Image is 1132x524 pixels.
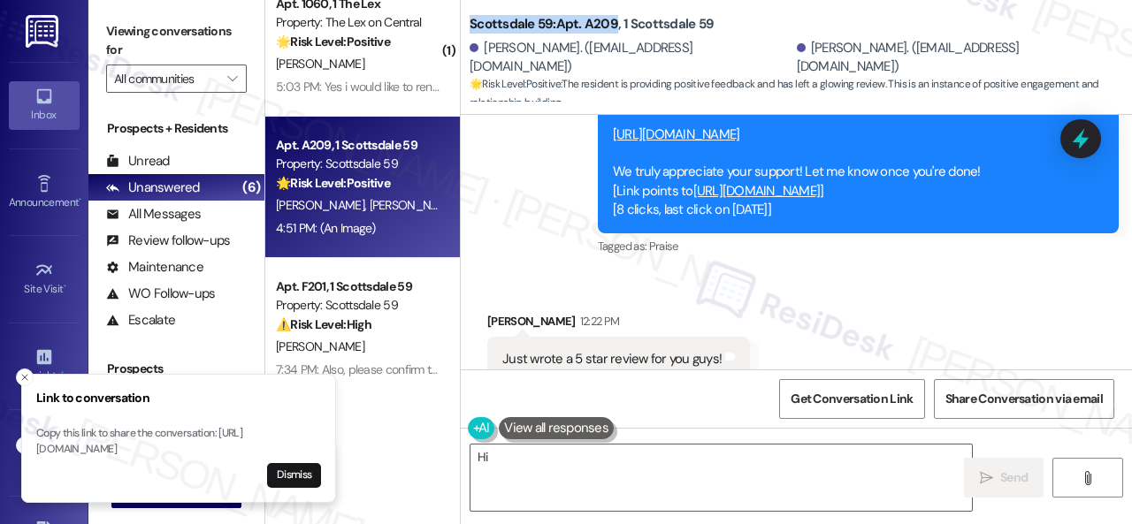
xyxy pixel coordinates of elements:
a: Site Visit • [9,255,80,303]
div: [PERSON_NAME]. ([EMAIL_ADDRESS][DOMAIN_NAME]) [470,39,792,77]
a: Insights • [9,342,80,390]
div: Prospects + Residents [88,119,264,138]
span: Praise [649,239,678,254]
div: Apt. A209, 1 Scottsdale 59 [276,136,440,155]
div: 4:51 PM: (An Image) [276,220,376,236]
strong: ⚠️ Risk Level: High [276,316,371,332]
strong: 🌟 Risk Level: Positive [276,175,390,191]
span: Get Conversation Link [791,390,913,408]
p: Copy this link to share the conversation: [URL][DOMAIN_NAME] [36,426,321,457]
button: Get Conversation Link [779,379,924,419]
a: [URL][DOMAIN_NAME] [693,182,821,200]
span: [PERSON_NAME] [276,197,370,213]
div: Unanswered [106,178,200,197]
span: Send [1000,468,1028,487]
div: Apt. F201, 1 Scottsdale 59 [276,277,440,296]
div: WO Follow-ups [106,285,215,303]
div: 5:03 PM: Yes i would like to renew! [276,79,451,95]
div: Thank you so much! It means a lot to us! Please take a moment to write a review here: We truly ap... [613,87,1090,220]
h3: Link to conversation [36,389,321,407]
b: Scottsdale 59: Apt. A209, 1 Scottsdale 59 [470,15,714,34]
div: Escalate [106,311,175,330]
div: Prospects [88,360,264,378]
strong: 🌟 Risk Level: Positive [470,77,561,91]
a: Buildings [9,429,80,476]
span: [PERSON_NAME] [276,338,364,354]
button: Close toast [16,368,34,386]
textarea: Hi {{first_name}}, thank you so much for the kind words! We're so glad you're enjoying your home.... [470,444,972,511]
button: Dismiss [267,463,321,488]
div: Unread [106,152,170,171]
i:  [980,471,993,485]
span: • [64,280,66,292]
div: [PERSON_NAME] [487,312,750,337]
span: • [79,194,81,206]
a: [URL][DOMAIN_NAME] [613,125,740,143]
button: Send [964,458,1044,497]
i:  [227,72,237,86]
span: : The resident is providing positive feedback and has left a glowing review. This is an instance ... [470,75,1132,113]
span: [PERSON_NAME] [276,56,364,72]
input: All communities [114,65,218,93]
div: Property: Scottsdale 59 [276,296,440,315]
strong: 🌟 Risk Level: Positive [276,34,390,49]
div: Property: The Lex on Central [276,13,440,32]
div: [PERSON_NAME]. ([EMAIL_ADDRESS][DOMAIN_NAME]) [797,39,1120,77]
button: Close toast [16,437,34,454]
span: Share Conversation via email [945,390,1103,408]
div: Review follow-ups [106,232,230,250]
button: Share Conversation via email [934,379,1114,419]
label: Viewing conversations for [106,18,247,65]
div: Tagged as: [598,233,1119,259]
a: Inbox [9,81,80,129]
div: (6) [238,174,264,201]
div: Just wrote a 5 star review for you guys! [502,350,722,368]
div: Property: Scottsdale 59 [276,155,440,173]
div: Maintenance [106,258,203,277]
div: All Messages [106,205,201,224]
i:  [1081,471,1094,485]
div: 12:22 PM [576,312,620,330]
span: [PERSON_NAME] [370,197,458,213]
img: ResiDesk Logo [26,15,62,48]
